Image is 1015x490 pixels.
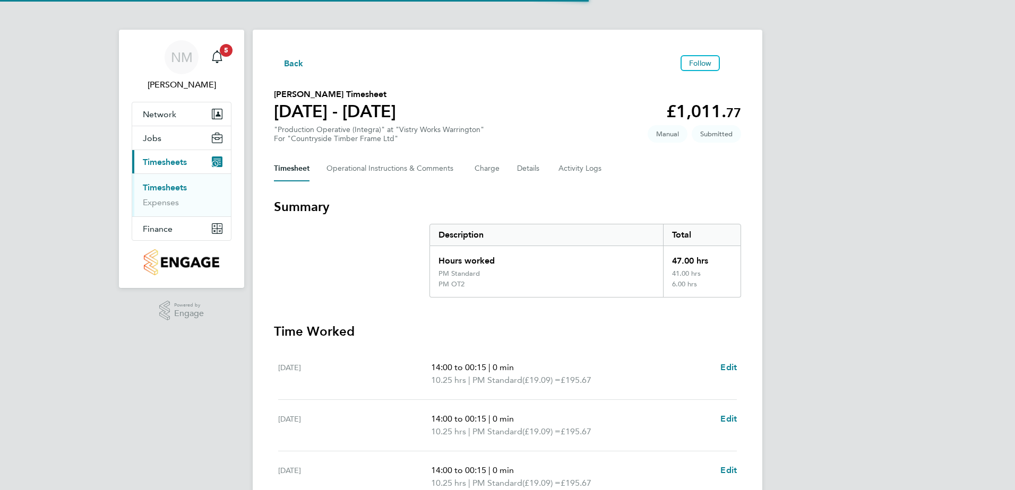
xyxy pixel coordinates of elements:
[274,198,741,215] h3: Summary
[132,150,231,173] button: Timesheets
[517,156,541,181] button: Details
[431,362,486,372] span: 14:00 to 00:15
[274,134,484,143] div: For "Countryside Timber Frame Ltd"
[174,301,204,310] span: Powered by
[720,414,737,424] span: Edit
[475,156,500,181] button: Charge
[663,224,741,246] div: Total
[488,362,491,372] span: |
[666,101,741,121] app-decimal: £1,011.
[278,361,431,387] div: [DATE]
[132,173,231,216] div: Timesheets
[522,375,561,385] span: (£19.09) =
[561,478,591,488] span: £195.67
[720,362,737,372] span: Edit
[472,374,522,387] span: PM Standard
[143,109,176,119] span: Network
[132,217,231,240] button: Finance
[171,50,193,64] span: NM
[561,426,591,436] span: £195.67
[132,40,231,91] a: NM[PERSON_NAME]
[522,426,561,436] span: (£19.09) =
[207,40,228,74] a: 5
[278,413,431,438] div: [DATE]
[648,125,687,143] span: This timesheet was manually created.
[274,56,304,69] button: Back
[720,464,737,477] a: Edit
[493,465,514,475] span: 0 min
[278,464,431,489] div: [DATE]
[472,425,522,438] span: PM Standard
[431,465,486,475] span: 14:00 to 00:15
[159,301,204,321] a: Powered byEngage
[431,414,486,424] span: 14:00 to 00:15
[431,375,466,385] span: 10.25 hrs
[681,55,720,71] button: Follow
[143,182,187,192] a: Timesheets
[438,269,480,278] div: PM Standard
[220,44,233,57] span: 5
[663,280,741,297] div: 6.00 hrs
[274,88,396,101] h2: [PERSON_NAME] Timesheet
[488,465,491,475] span: |
[132,249,231,275] a: Go to home page
[430,246,663,269] div: Hours worked
[143,197,179,207] a: Expenses
[493,362,514,372] span: 0 min
[472,477,522,489] span: PM Standard
[468,426,470,436] span: |
[493,414,514,424] span: 0 min
[144,249,219,275] img: countryside-properties-logo-retina.png
[720,361,737,374] a: Edit
[431,478,466,488] span: 10.25 hrs
[720,465,737,475] span: Edit
[561,375,591,385] span: £195.67
[692,125,741,143] span: This timesheet is Submitted.
[488,414,491,424] span: |
[724,60,741,66] button: Timesheets Menu
[119,30,244,288] nav: Main navigation
[143,133,161,143] span: Jobs
[431,426,466,436] span: 10.25 hrs
[720,413,737,425] a: Edit
[143,157,187,167] span: Timesheets
[284,57,304,70] span: Back
[430,224,663,246] div: Description
[274,323,741,340] h3: Time Worked
[429,224,741,297] div: Summary
[274,101,396,122] h1: [DATE] - [DATE]
[438,280,465,288] div: PM OT2
[326,156,458,181] button: Operational Instructions & Comments
[689,58,711,68] span: Follow
[522,478,561,488] span: (£19.09) =
[174,309,204,318] span: Engage
[663,269,741,280] div: 41.00 hrs
[274,156,309,181] button: Timesheet
[274,125,484,143] div: "Production Operative (Integra)" at "Vistry Works Warrington"
[468,478,470,488] span: |
[663,246,741,269] div: 47.00 hrs
[558,156,603,181] button: Activity Logs
[132,102,231,126] button: Network
[132,78,231,91] span: Naomi Mutter
[468,375,470,385] span: |
[726,105,741,120] span: 77
[132,126,231,150] button: Jobs
[143,224,173,234] span: Finance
